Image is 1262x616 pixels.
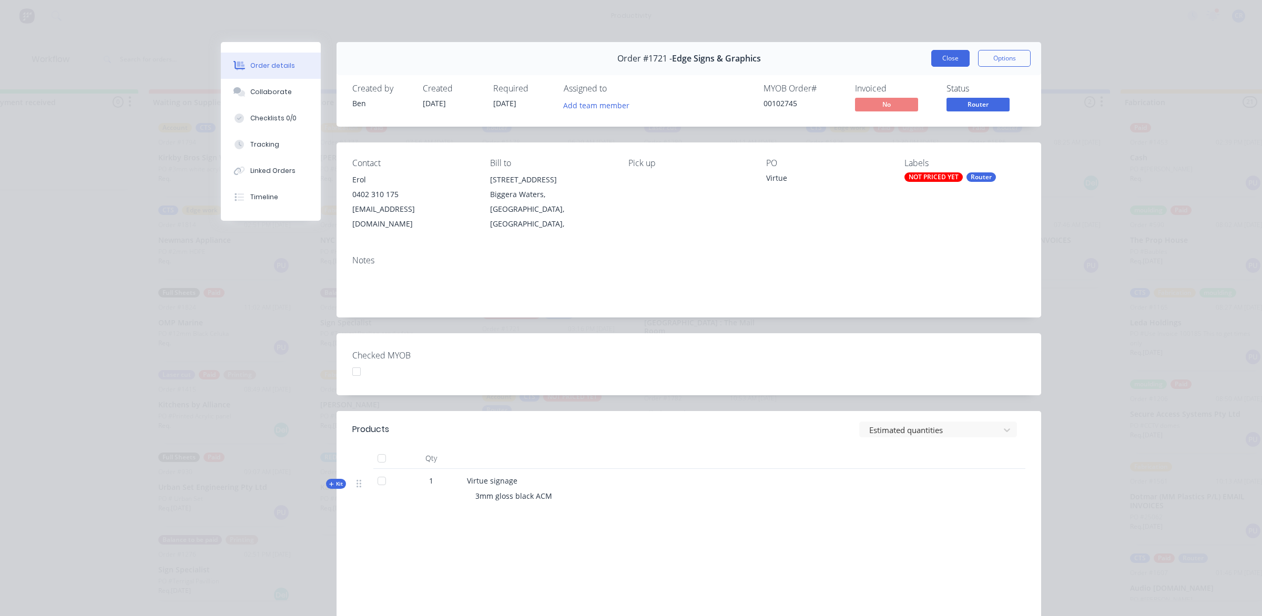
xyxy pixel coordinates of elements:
[931,50,970,67] button: Close
[250,140,279,149] div: Tracking
[250,87,292,97] div: Collaborate
[947,84,1025,94] div: Status
[558,98,635,112] button: Add team member
[352,98,410,109] div: Ben
[352,202,473,231] div: [EMAIL_ADDRESS][DOMAIN_NAME]
[352,158,473,168] div: Contact
[352,172,473,231] div: Erol0402 310 175[EMAIL_ADDRESS][DOMAIN_NAME]
[947,98,1010,111] span: Router
[221,79,321,105] button: Collaborate
[400,448,463,469] div: Qty
[467,476,517,486] span: Virtue signage
[493,98,516,108] span: [DATE]
[475,491,552,501] span: 3mm gloss black ACM
[764,84,842,94] div: MYOB Order #
[904,158,1025,168] div: Labels
[423,84,481,94] div: Created
[423,98,446,108] span: [DATE]
[352,187,473,202] div: 0402 310 175
[250,166,296,176] div: Linked Orders
[564,84,669,94] div: Assigned to
[628,158,749,168] div: Pick up
[352,84,410,94] div: Created by
[490,172,611,231] div: [STREET_ADDRESS]Biggera Waters, [GEOGRAPHIC_DATA], [GEOGRAPHIC_DATA],
[947,98,1010,114] button: Router
[855,84,934,94] div: Invoiced
[490,158,611,168] div: Bill to
[250,192,278,202] div: Timeline
[326,479,346,489] button: Kit
[564,98,635,112] button: Add team member
[352,349,484,362] label: Checked MYOB
[672,54,761,64] span: Edge Signs & Graphics
[490,187,611,231] div: Biggera Waters, [GEOGRAPHIC_DATA], [GEOGRAPHIC_DATA],
[352,172,473,187] div: Erol
[429,475,433,486] span: 1
[966,172,996,182] div: Router
[978,50,1031,67] button: Options
[766,158,887,168] div: PO
[250,61,295,70] div: Order details
[352,423,389,436] div: Products
[221,105,321,131] button: Checklists 0/0
[352,255,1025,265] div: Notes
[221,158,321,184] button: Linked Orders
[221,131,321,158] button: Tracking
[493,84,551,94] div: Required
[764,98,842,109] div: 00102745
[250,114,297,123] div: Checklists 0/0
[329,480,343,488] span: Kit
[904,172,963,182] div: NOT PRICED YET
[766,172,887,187] div: Virtue
[221,53,321,79] button: Order details
[221,184,321,210] button: Timeline
[855,98,918,111] span: No
[617,54,672,64] span: Order #1721 -
[490,172,611,187] div: [STREET_ADDRESS]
